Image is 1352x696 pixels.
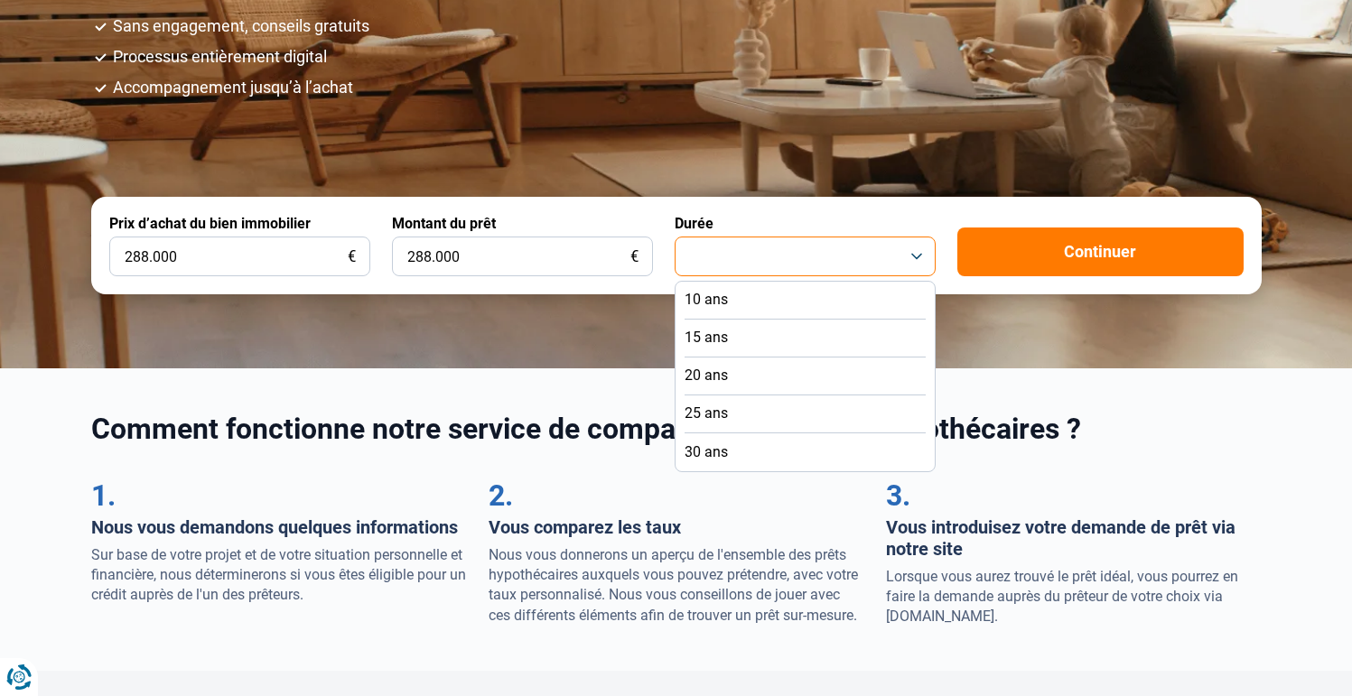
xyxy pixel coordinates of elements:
[886,567,1262,627] p: Lorsque vous aurez trouvé le prêt idéal, vous pourrez en faire la demande auprès du prêteur de vo...
[392,215,496,232] label: Montant du prêt
[113,18,1262,34] li: Sans engagement, conseils gratuits
[886,516,1262,560] h3: Vous introduisez votre demande de prêt via notre site
[489,516,864,538] h3: Vous comparez les taux
[886,478,910,513] span: 3.
[113,79,1262,96] li: Accompagnement jusqu’à l’achat
[109,215,311,232] label: Prix d’achat du bien immobilier
[630,249,639,264] span: €
[113,49,1262,65] li: Processus entièrement digital
[348,249,356,264] span: €
[91,478,116,513] span: 1.
[685,290,728,310] span: 10 ans
[489,545,864,626] p: Nous vous donnerons un aperçu de l'ensemble des prêts hypothécaires auxquels vous pouvez prétendr...
[91,545,467,606] p: Sur base de votre projet et de votre situation personnelle et financière, nous déterminerons si v...
[685,328,728,348] span: 15 ans
[91,412,1262,446] h2: Comment fonctionne notre service de comparaison de prêts hypothécaires ?
[675,215,713,232] label: Durée
[957,227,1244,276] button: Continuer
[489,478,513,513] span: 2.
[685,442,728,462] span: 30 ans
[91,516,467,538] h3: Nous vous demandons quelques informations
[685,404,728,423] span: 25 ans
[685,366,728,385] span: 20 ans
